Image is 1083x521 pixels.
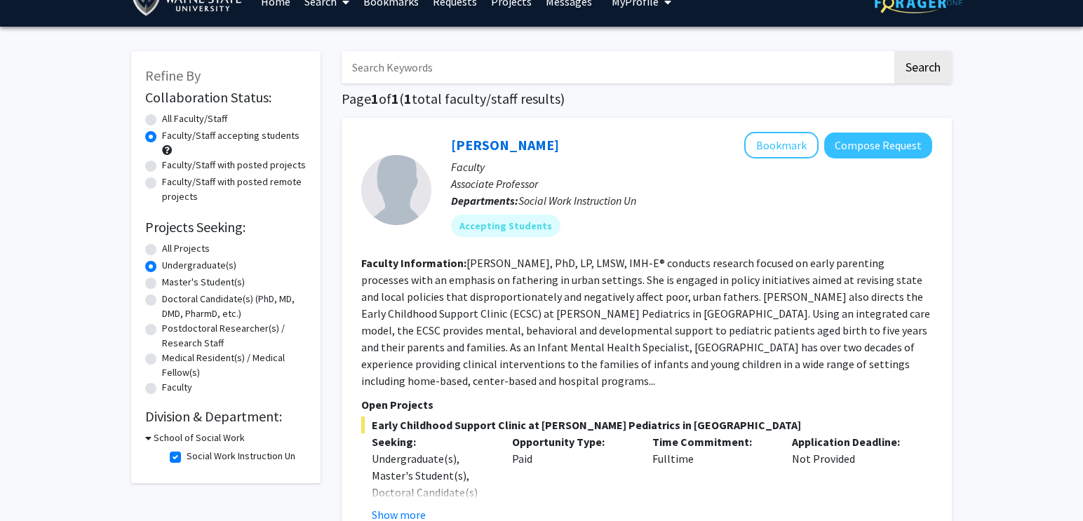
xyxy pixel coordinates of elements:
[162,175,307,204] label: Faculty/Staff with posted remote projects
[11,458,60,510] iframe: Chat
[391,90,399,107] span: 1
[371,90,379,107] span: 1
[145,67,201,84] span: Refine By
[145,408,307,425] h2: Division & Department:
[652,433,772,450] p: Time Commitment:
[342,90,952,107] h1: Page of ( total faculty/staff results)
[451,215,560,237] mat-chip: Accepting Students
[162,351,307,380] label: Medical Resident(s) / Medical Fellow(s)
[824,133,932,158] button: Compose Request to Carolyn Dayton
[792,433,911,450] p: Application Deadline:
[451,158,932,175] p: Faculty
[361,256,466,270] b: Faculty Information:
[451,136,559,154] a: [PERSON_NAME]
[342,51,892,83] input: Search Keywords
[162,111,227,126] label: All Faculty/Staff
[894,51,952,83] button: Search
[162,258,236,273] label: Undergraduate(s)
[518,194,636,208] span: Social Work Instruction Un
[361,417,932,433] span: Early Childhood Support Clinic at [PERSON_NAME] Pediatrics in [GEOGRAPHIC_DATA]
[145,89,307,106] h2: Collaboration Status:
[162,380,192,395] label: Faculty
[361,256,930,388] fg-read-more: [PERSON_NAME], PhD, LP, LMSW, IMH-E® conducts research focused on early parenting processes with ...
[162,128,300,143] label: Faculty/Staff accepting students
[361,396,932,413] p: Open Projects
[451,194,518,208] b: Departments:
[404,90,412,107] span: 1
[162,292,307,321] label: Doctoral Candidate(s) (PhD, MD, DMD, PharmD, etc.)
[162,275,245,290] label: Master's Student(s)
[162,321,307,351] label: Postdoctoral Researcher(s) / Research Staff
[744,132,819,158] button: Add Carolyn Dayton to Bookmarks
[145,219,307,236] h2: Projects Seeking:
[372,433,491,450] p: Seeking:
[162,158,306,172] label: Faculty/Staff with posted projects
[154,431,245,445] h3: School of Social Work
[451,175,932,192] p: Associate Professor
[162,241,210,256] label: All Projects
[187,449,295,464] label: Social Work Instruction Un
[512,433,631,450] p: Opportunity Type:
